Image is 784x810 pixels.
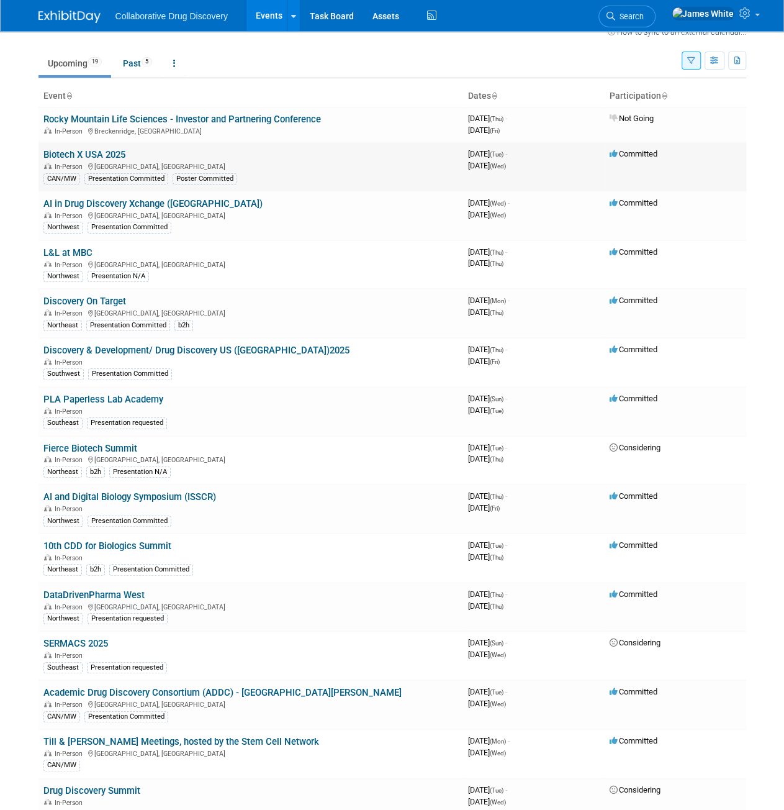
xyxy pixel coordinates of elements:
span: [DATE] [468,345,507,354]
img: James White [672,7,734,20]
div: b2h [86,564,105,575]
span: [DATE] [468,552,503,562]
div: Northeast [43,564,82,575]
div: Presentation N/A [88,271,149,282]
a: AI and Digital Biology Symposium (ISSCR) [43,491,216,503]
div: [GEOGRAPHIC_DATA], [GEOGRAPHIC_DATA] [43,699,458,709]
span: (Tue) [490,542,503,549]
span: (Fri) [490,358,500,365]
span: (Wed) [490,163,506,170]
span: (Sun) [490,640,503,647]
span: - [505,540,507,550]
span: (Thu) [490,249,503,256]
span: (Wed) [490,652,506,658]
span: Considering [610,443,660,452]
a: 10th CDD for Biologics Summit [43,540,171,552]
a: DataDrivenPharma West [43,589,145,601]
span: Committed [610,736,657,745]
span: - [508,296,510,305]
span: Committed [610,345,657,354]
img: In-Person Event [44,456,52,462]
span: Committed [610,296,657,305]
span: (Fri) [490,127,500,134]
span: [DATE] [468,748,506,757]
span: [DATE] [468,247,507,257]
div: Presentation Committed [88,222,171,233]
img: In-Person Event [44,309,52,316]
div: b2h [174,320,193,331]
div: Presentation Committed [84,711,168,722]
span: (Thu) [490,456,503,463]
span: (Wed) [490,200,506,207]
span: (Wed) [490,799,506,806]
span: In-Person [55,505,86,513]
span: - [505,443,507,452]
th: Dates [463,86,605,107]
span: [DATE] [468,307,503,317]
div: Northwest [43,222,83,233]
div: Southeast [43,662,83,673]
span: (Thu) [490,591,503,598]
span: In-Person [55,750,86,758]
span: (Mon) [490,738,506,745]
span: (Tue) [490,787,503,794]
span: [DATE] [468,687,507,696]
span: (Thu) [490,260,503,267]
div: CAN/MW [43,173,80,184]
span: (Tue) [490,689,503,696]
span: [DATE] [468,296,510,305]
a: Search [598,6,656,27]
span: [DATE] [468,210,506,219]
div: Poster Committed [173,173,237,184]
div: Breckenridge, [GEOGRAPHIC_DATA] [43,125,458,135]
img: In-Person Event [44,261,52,267]
img: In-Person Event [44,554,52,560]
span: Committed [610,687,657,696]
img: In-Person Event [44,505,52,511]
div: [GEOGRAPHIC_DATA], [GEOGRAPHIC_DATA] [43,161,458,171]
div: CAN/MW [43,711,80,722]
span: Considering [610,638,660,647]
div: Presentation Committed [88,516,171,527]
img: In-Person Event [44,799,52,805]
div: Presentation requested [88,613,168,624]
span: (Wed) [490,750,506,757]
div: b2h [86,466,105,478]
span: (Thu) [490,309,503,316]
img: ExhibitDay [38,11,101,23]
span: (Thu) [490,554,503,561]
span: - [505,785,507,794]
a: Sort by Start Date [491,91,497,101]
span: (Thu) [490,116,503,122]
div: Presentation N/A [109,466,171,478]
a: Upcoming19 [38,52,111,75]
span: (Tue) [490,151,503,158]
div: Northwest [43,516,83,527]
span: In-Person [55,261,86,269]
span: - [505,491,507,501]
div: [GEOGRAPHIC_DATA], [GEOGRAPHIC_DATA] [43,454,458,464]
a: How to sync to an external calendar... [608,27,746,37]
a: PLA Paperless Lab Academy [43,394,163,405]
span: [DATE] [468,797,506,806]
span: [DATE] [468,736,510,745]
span: [DATE] [468,503,500,512]
span: Considering [610,785,660,794]
span: (Tue) [490,407,503,414]
span: 19 [88,57,102,66]
span: - [505,638,507,647]
span: [DATE] [468,114,507,123]
div: Northwest [43,613,83,624]
img: In-Person Event [44,127,52,134]
span: [DATE] [468,357,500,366]
span: In-Person [55,309,86,317]
span: [DATE] [468,443,507,452]
span: - [505,687,507,696]
span: - [505,114,507,123]
img: In-Person Event [44,358,52,365]
span: (Wed) [490,212,506,219]
a: Academic Drug Discovery Consortium (ADDC) - [GEOGRAPHIC_DATA][PERSON_NAME] [43,687,402,698]
img: In-Person Event [44,652,52,658]
div: [GEOGRAPHIC_DATA], [GEOGRAPHIC_DATA] [43,210,458,220]
img: In-Person Event [44,407,52,414]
